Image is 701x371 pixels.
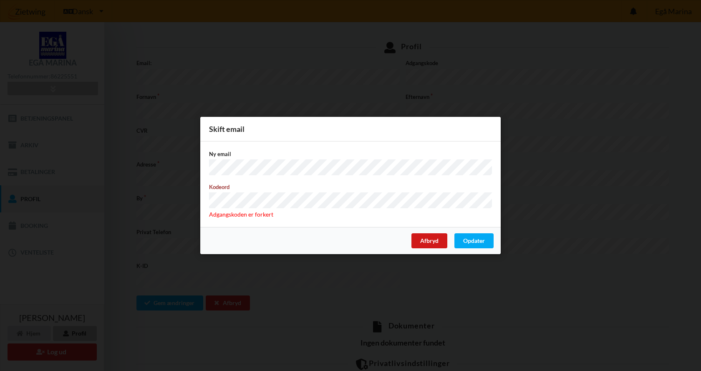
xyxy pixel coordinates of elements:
div: Skift email [200,117,501,141]
label: Kodeord [209,183,492,191]
label: Ny email [209,150,492,158]
div: Opdater [454,233,494,248]
span: Adgangskoden er forkert [209,211,273,218]
div: Afbryd [411,233,447,248]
